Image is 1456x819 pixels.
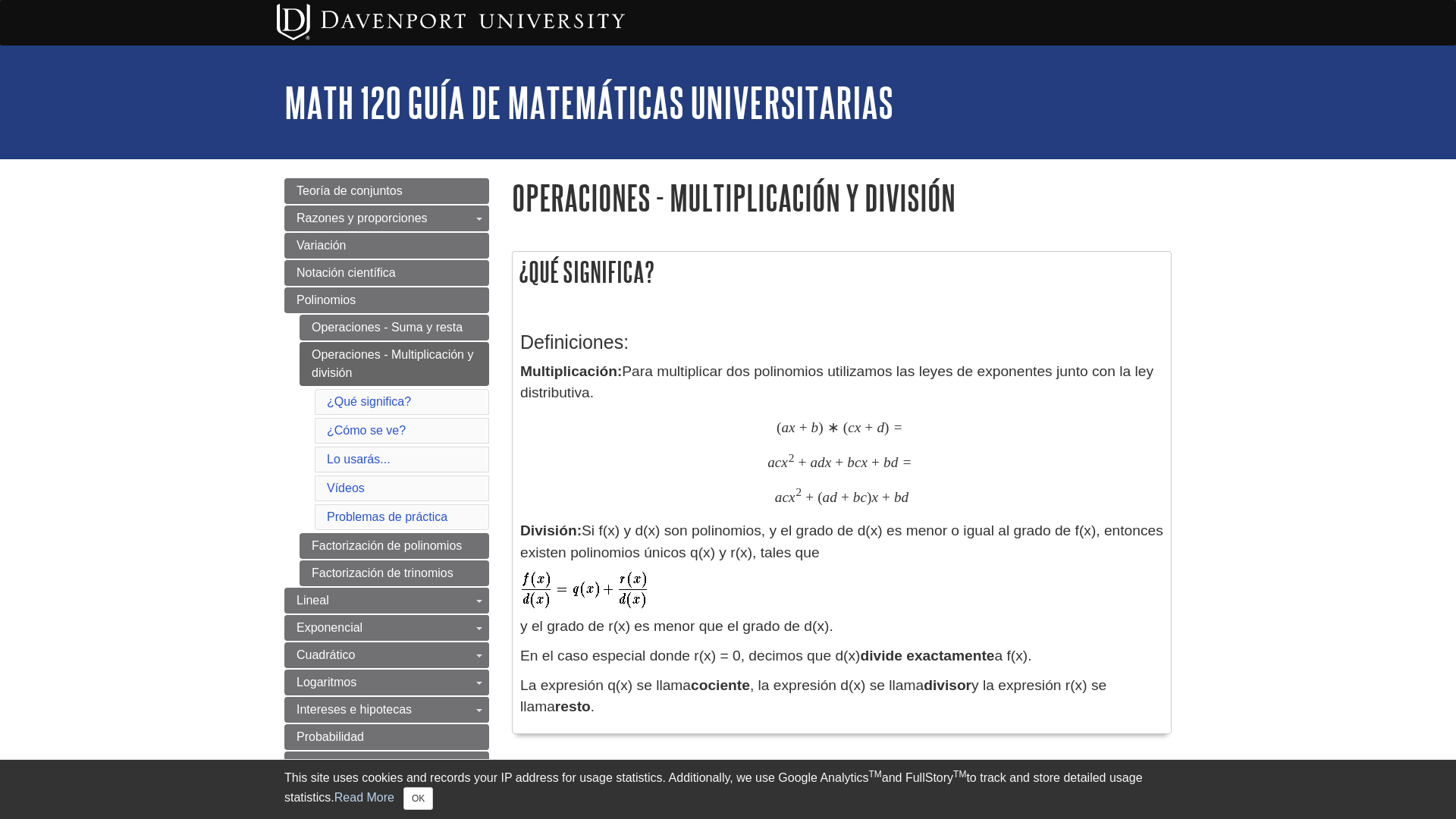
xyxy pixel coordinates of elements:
[520,616,1163,638] p: y el grado de r(x) es menor que el grado de d(x).
[894,419,902,436] span: =
[300,342,489,386] a: Operaciones - Multiplicación y división
[775,453,782,471] span: c
[805,488,814,506] span: +
[520,361,1163,507] p: Para multiplicar dos polinomios utilizamos las leyes de exponentes junto con la ley distributiva.
[877,419,884,436] span: d
[284,79,893,126] a: MATH 120 Guía de matemáticas universitarias
[284,642,489,668] a: Cuadrático
[847,453,855,471] span: b
[843,419,848,436] span: (
[284,206,489,231] a: Razones y proporciones
[520,331,1163,353] h3: Definiciones:
[297,293,356,306] span: Polinomios
[520,675,1163,719] p: La expresión q(x) se llama , la expresión d(x) se llama y la expresión r(x) se llama .
[830,488,837,506] span: d
[297,648,355,661] span: Cuadrático
[777,419,781,436] span: (
[297,703,412,716] span: Intereses e hipotecas
[284,588,489,613] a: Lineal
[297,239,347,252] span: Variación
[823,488,830,506] span: a
[799,419,808,436] span: +
[512,178,1172,217] h1: Operaciones - Multiplicación y división
[860,488,867,506] span: c
[953,769,966,780] sup: TM
[811,419,819,436] span: b
[520,363,622,379] strong: Multiplicación:
[782,488,789,506] span: c
[297,621,362,634] span: Exponencial
[691,677,750,693] strong: cociente
[882,488,890,506] span: +
[841,488,849,506] span: +
[520,522,582,538] strong: División:
[277,4,625,40] img: Davenport University
[284,178,489,204] a: Teoría de conjuntos
[903,453,912,471] span: =
[297,758,397,789] span: Obtenga ayuda de [PERSON_NAME]
[799,453,807,471] span: +
[827,419,839,436] span: ∗
[300,315,489,340] a: Operaciones - Suma y resta
[825,453,832,471] span: x
[883,453,891,471] span: b
[284,615,489,641] a: Exponencial
[781,453,788,471] span: x
[795,485,802,499] span: 2
[284,752,489,795] a: Obtenga ayuda de [PERSON_NAME]
[334,791,394,804] a: Read More
[403,787,433,810] button: Close
[871,488,878,506] span: x
[818,419,823,436] span: )
[297,266,396,279] span: Notación científica
[520,520,1163,564] p: Si f(x) y d(x) son polinomios, y el grado de d(x) es menor o igual al grado de f(x), entonces exi...
[327,482,365,494] a: Vídeos
[327,453,391,466] a: Lo usarás...
[300,560,489,586] a: Factorización de trinomios
[871,453,880,471] span: +
[297,594,329,607] span: Lineal
[520,572,648,608] img: Definition of Division Within Real Numbers
[902,488,909,506] span: d
[860,648,994,664] strong: divide exactamente
[284,769,1172,810] div: This site uses cookies and records your IP address for usage statistics. Additionally, we use Goo...
[327,395,411,408] a: ¿Qué significa?
[864,419,873,436] span: +
[520,645,1163,667] p: En el caso especial donde r(x) = 0, decimos que d(x) a f(x).
[297,212,428,224] span: Razones y proporciones
[284,724,489,750] a: Probabilidad
[297,676,356,689] span: Logaritmos
[327,510,447,523] a: Problemas de práctica
[327,424,406,437] a: ¿Cómo se ve?
[868,769,881,780] sup: TM
[853,488,861,506] span: b
[297,730,364,743] span: Probabilidad
[775,488,783,506] span: a
[300,533,489,559] a: Factorización de polinomios
[284,670,489,695] a: Logaritmos
[284,260,489,286] a: Notación científica
[781,419,789,436] span: a
[789,451,795,465] span: 2
[891,453,899,471] span: d
[811,453,818,471] span: a
[855,419,861,436] span: x
[817,453,825,471] span: d
[555,698,591,714] strong: resto
[789,488,795,506] span: x
[513,252,1171,292] h2: ¿Qué significa?
[284,233,489,259] a: Variación
[884,419,889,436] span: )
[297,184,403,197] span: Teoría de conjuntos
[284,287,489,313] a: Polinomios
[867,488,871,506] span: )
[855,453,861,471] span: c
[767,453,775,471] span: a
[894,488,902,506] span: b
[835,453,843,471] span: +
[284,697,489,723] a: Intereses e hipotecas
[817,488,822,506] span: (
[924,677,971,693] strong: divisor
[848,419,855,436] span: c
[789,419,795,436] span: x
